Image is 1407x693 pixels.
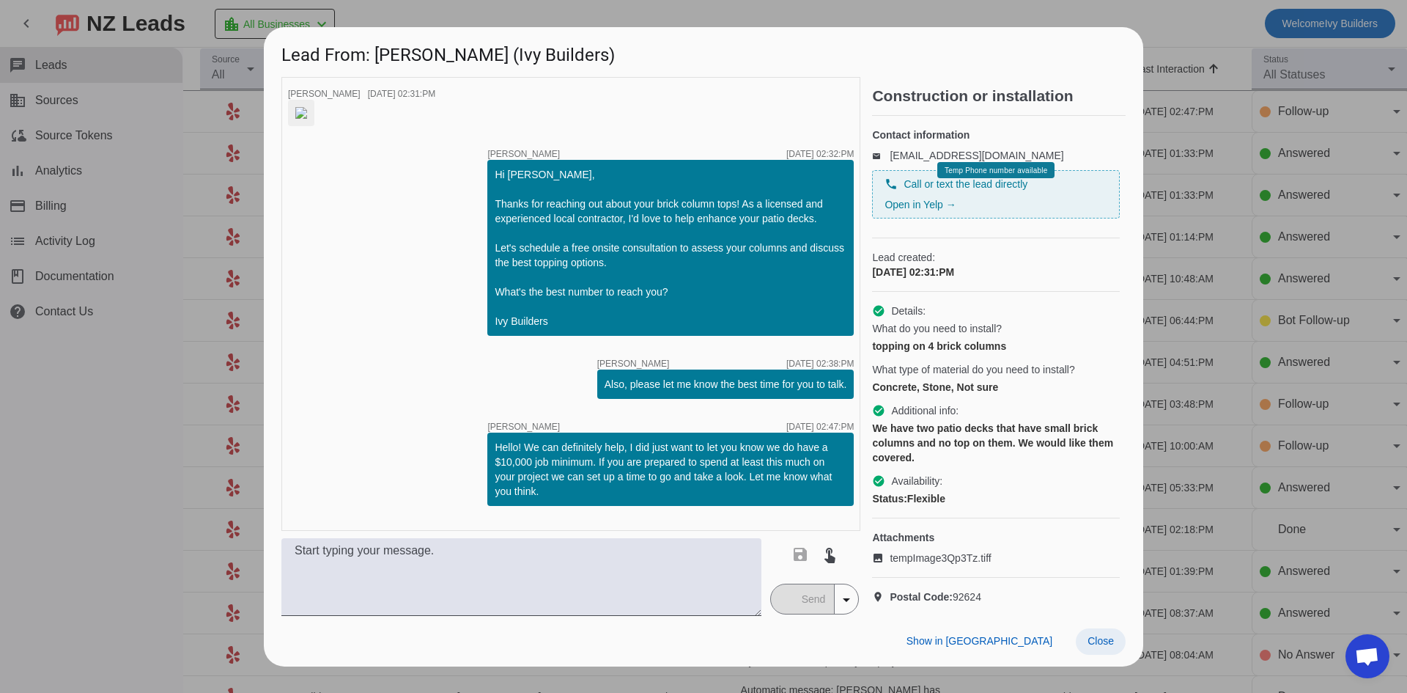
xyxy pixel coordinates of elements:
[487,150,560,158] span: [PERSON_NAME]
[1087,635,1114,647] span: Close
[872,474,885,488] mat-icon: check_circle
[890,551,991,565] span: tempImage3Qp3Tz.tiff
[891,403,959,418] span: Additional info:
[786,422,854,431] div: [DATE] 02:47:PM
[872,421,1120,465] div: We have two patio decks that have small brick columns and no top on them. We would like them cove...
[906,635,1052,647] span: Show in [GEOGRAPHIC_DATA]
[597,359,670,368] span: [PERSON_NAME]
[487,422,560,431] span: [PERSON_NAME]
[872,128,1120,142] h4: Contact information
[605,377,847,392] div: Also, please let me know the best time for you to talk.​
[872,380,1120,395] div: Concrete, Stone, Not sure
[1076,628,1126,655] button: Close
[872,250,1120,265] span: Lead created:
[495,440,846,499] div: Hello! We can definitely help, I did just want to let you know we do have a $10,000 job minimum. ...
[904,177,1027,191] span: Call or text the lead directly
[945,166,1047,175] span: Temp Phone number available
[872,265,1120,279] div: [DATE] 02:31:PM
[885,177,898,191] mat-icon: phone
[872,339,1120,353] div: topping on 4 brick columns
[890,590,981,604] span: 92624
[872,493,906,505] strong: Status:
[295,107,307,119] img: 9nng_Eshj5n1Q2JuI9xH-g
[872,321,1002,336] span: What do you need to install?
[786,150,854,158] div: [DATE] 02:32:PM
[368,89,435,98] div: [DATE] 02:31:PM
[821,546,838,563] mat-icon: touch_app
[895,628,1064,655] button: Show in [GEOGRAPHIC_DATA]
[838,591,855,609] mat-icon: arrow_drop_down
[872,591,890,603] mat-icon: location_on
[872,551,1120,565] a: tempImage3Qp3Tz.tiff
[288,89,361,99] span: [PERSON_NAME]
[872,552,890,564] mat-icon: image
[872,362,1074,377] span: What type of material do you need to install?
[890,591,953,603] strong: Postal Code:
[872,89,1126,103] h2: Construction or installation
[495,167,846,329] div: Hi [PERSON_NAME], Thanks for reaching out about your brick column tops! As a licensed and experie...
[891,304,926,318] span: Details:
[786,359,854,368] div: [DATE] 02:38:PM
[890,150,1063,161] a: [EMAIL_ADDRESS][DOMAIN_NAME]
[1345,634,1389,678] div: Open chat
[885,199,956,210] a: Open in Yelp →
[872,304,885,318] mat-icon: check_circle
[872,404,885,417] mat-icon: check_circle
[872,152,890,159] mat-icon: email
[264,27,1143,76] h1: Lead From: [PERSON_NAME] (Ivy Builders)
[891,474,942,488] span: Availability:
[872,491,1120,506] div: Flexible
[872,530,1120,545] h4: Attachments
